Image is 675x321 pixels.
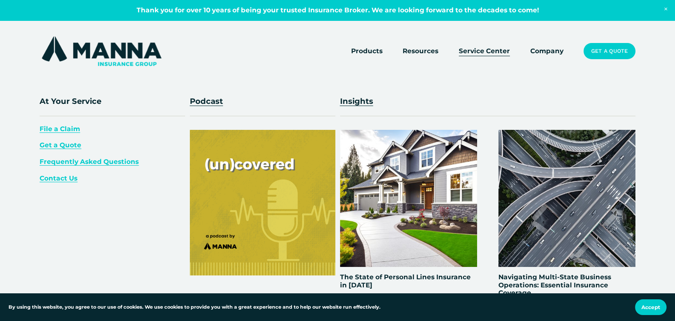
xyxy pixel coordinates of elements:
[459,45,510,57] a: Service Center
[635,299,666,315] button: Accept
[583,43,635,59] a: Get a Quote
[498,130,635,267] img: Navigating Multi-State Business Operations: Essential Insurance Coverage
[498,273,611,297] a: Navigating Multi-State Business Operations: Essential Insurance Coverage
[40,141,81,149] a: Get a Quote
[340,130,477,267] img: The State of Personal Lines Insurance in 2024
[40,125,80,133] a: File a Claim
[403,46,438,57] span: Resources
[530,45,563,57] a: Company
[40,174,77,182] a: Contact Us
[40,158,139,166] a: Frequently Asked Questions
[40,95,185,107] p: At Your Service
[9,304,380,311] p: By using this website, you agree to our use of cookies. We use cookies to provide you with a grea...
[641,304,660,310] span: Accept
[340,96,373,106] a: Insights
[403,45,438,57] a: folder dropdown
[351,45,383,57] a: folder dropdown
[340,273,471,289] a: The State of Personal Lines Insurance in [DATE]
[190,96,223,106] a: Podcast
[40,34,163,68] img: Manna Insurance Group
[351,46,383,57] span: Products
